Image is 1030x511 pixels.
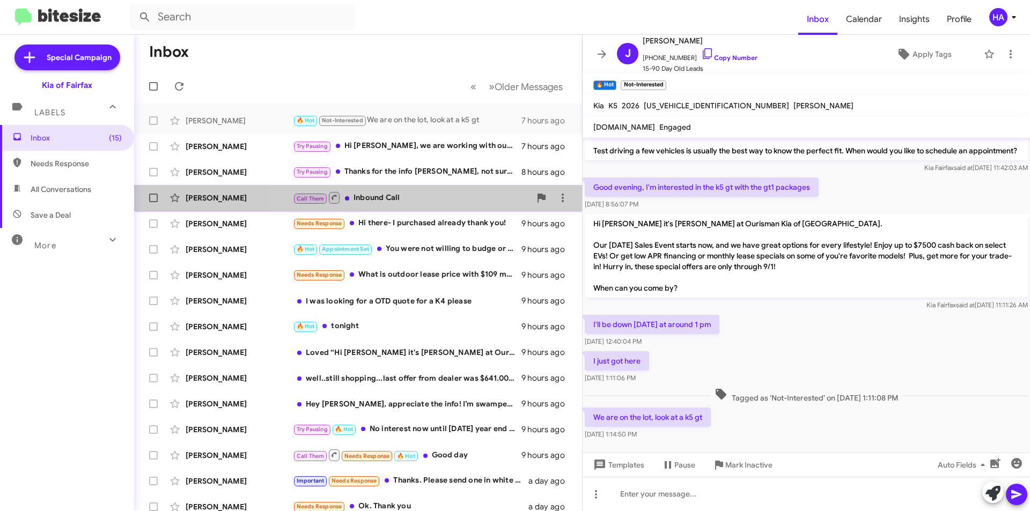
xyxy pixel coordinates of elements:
small: Not-Interested [621,80,666,90]
div: You were not willing to budge or work with me when I was there [DATE]. I will look elsewhere. Tha... [293,243,521,255]
div: Loved “Hi [PERSON_NAME] it's [PERSON_NAME] at Ourisman Kia of [GEOGRAPHIC_DATA]. Our [DATE] Sales... [293,347,521,358]
div: Inbound Call [293,191,531,204]
p: We are on the lot, look at a k5 gt [585,408,711,427]
div: 9 hours ago [521,295,573,306]
a: Copy Number [701,54,757,62]
div: well..still shopping...last offer from dealer was $641.00 no down payment. .I want them to make m... [293,373,521,383]
span: Try Pausing [297,143,328,150]
nav: Page navigation example [465,76,569,98]
span: Needs Response [31,158,122,169]
div: 8 hours ago [521,167,573,177]
span: Auto Fields [938,455,989,475]
h1: Inbox [149,43,189,61]
span: Older Messages [495,81,563,93]
button: Apply Tags [869,45,979,64]
span: Save a Deal [31,210,71,220]
div: 9 hours ago [521,270,573,280]
div: [PERSON_NAME] [186,270,293,280]
div: [PERSON_NAME] [186,398,293,409]
span: Inbox [31,132,122,143]
span: Not-Interested [322,117,363,124]
div: [PERSON_NAME] [186,347,293,358]
span: Mark Inactive [725,455,772,475]
span: Important [297,477,325,484]
span: [US_VEHICLE_IDENTIFICATION_NUMBER] [644,101,789,110]
div: We are on the lot, look at a k5 gt [293,114,521,127]
div: [PERSON_NAME] [186,424,293,435]
button: Mark Inactive [704,455,781,475]
span: Kia Fairfax [DATE] 11:11:26 AM [926,301,1028,309]
span: K5 [608,101,617,110]
div: [PERSON_NAME] [186,167,293,177]
span: [DOMAIN_NAME] [593,122,655,132]
p: Good evening, I'm interested in the k5 gt with the gt1 packages [585,177,819,197]
span: Kia [593,101,604,110]
span: » [489,80,495,93]
button: HA [980,8,1018,26]
div: Good day [293,448,521,462]
button: Next [482,76,569,98]
span: [DATE] 8:56:07 PM [585,200,638,208]
span: Try Pausing [297,426,328,433]
span: Needs Response [297,503,342,510]
div: [PERSON_NAME] [186,295,293,306]
a: Insights [891,4,938,35]
span: [PERSON_NAME] [643,34,757,47]
div: 9 hours ago [521,373,573,383]
div: 9 hours ago [521,398,573,409]
a: Special Campaign [14,45,120,70]
input: Search [130,4,355,30]
button: Auto Fields [929,455,998,475]
button: Templates [583,455,653,475]
span: Appointment Set [322,246,369,253]
div: [PERSON_NAME] [186,450,293,461]
div: [PERSON_NAME] [186,321,293,332]
div: Thanks. Please send one in white with black trim... [293,475,528,487]
span: J [625,45,631,62]
span: « [470,80,476,93]
span: 2026 [622,101,639,110]
p: I'll be down [DATE] at around 1 pm [585,315,719,334]
a: Inbox [798,4,837,35]
div: [PERSON_NAME] [186,218,293,229]
span: Needs Response [344,453,390,460]
div: What is outdoor lease price with $109 month Niro EV on website [293,269,521,281]
span: Kia Fairfax [DATE] 11:42:03 AM [924,164,1028,172]
div: [PERSON_NAME] [186,192,293,203]
p: Hi [PERSON_NAME] it's [PERSON_NAME] at Ourisman Kia of [GEOGRAPHIC_DATA]. Our [DATE] Sales Event ... [585,214,1028,298]
div: 7 hours ago [521,141,573,152]
div: 7 hours ago [521,115,573,126]
div: Hey [PERSON_NAME], appreciate the info! I’m swamped right now—could you email me instead? Thanks ... [293,398,521,409]
button: Previous [464,76,483,98]
span: [DATE] 1:11:06 PM [585,374,636,382]
div: 9 hours ago [521,347,573,358]
span: Needs Response [297,271,342,278]
div: Kia of Fairfax [42,80,92,91]
span: Apply Tags [913,45,952,64]
span: 🔥 Hot [397,453,415,460]
span: Pause [674,455,695,475]
div: [PERSON_NAME] [186,115,293,126]
div: 9 hours ago [521,424,573,435]
div: a day ago [528,476,573,486]
small: 🔥 Hot [593,80,616,90]
button: Pause [653,455,704,475]
div: [PERSON_NAME] [186,244,293,255]
a: Profile [938,4,980,35]
div: I was looking for a OTD quote for a K4 please [293,295,521,306]
div: 9 hours ago [521,321,573,332]
span: All Conversations [31,184,91,195]
span: 🔥 Hot [297,246,315,253]
span: [DATE] 1:14:50 PM [585,430,637,438]
div: Thanks for the info [PERSON_NAME], not sure yet if I need to get into another vehicle. If anythin... [293,166,521,178]
span: Special Campaign [47,52,112,63]
span: Templates [591,455,644,475]
span: [DATE] 12:40:04 PM [585,337,642,345]
div: No interest now until [DATE] year end models after 2026's arrive & NO general promotions please! [293,423,521,435]
div: [PERSON_NAME] [186,476,293,486]
span: 🔥 Hot [335,426,353,433]
span: Try Pausing [297,168,328,175]
span: Engaged [659,122,691,132]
